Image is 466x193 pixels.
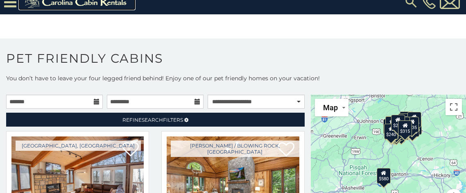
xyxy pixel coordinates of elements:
[142,117,163,123] span: Search
[377,168,391,184] div: $580
[398,120,412,136] div: $315
[385,116,399,132] div: $325
[384,119,398,134] div: $650
[400,111,414,127] div: $525
[407,112,421,127] div: $235
[446,99,462,115] button: Toggle fullscreen view
[122,117,183,123] span: Refine Filters
[405,117,419,132] div: $235
[398,114,412,129] div: $320
[391,115,405,130] div: $245
[16,141,141,151] a: [GEOGRAPHIC_DATA], [GEOGRAPHIC_DATA]
[6,113,305,127] a: RefineSearchFilters
[385,124,398,139] div: $240
[315,99,348,116] button: Change map style
[323,103,338,112] span: Map
[171,141,299,157] a: [PERSON_NAME] / Blowing Rock, [GEOGRAPHIC_DATA]
[389,123,403,139] div: $375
